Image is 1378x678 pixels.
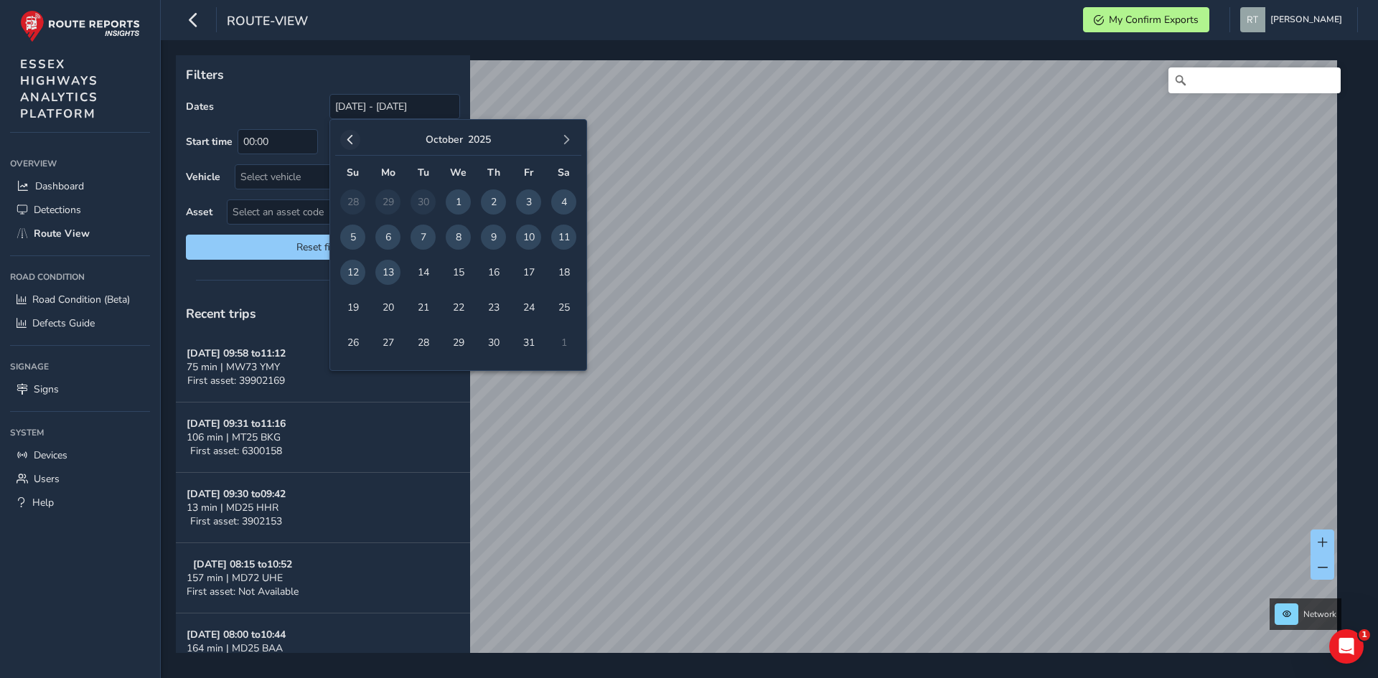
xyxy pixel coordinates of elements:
[32,496,54,509] span: Help
[375,330,400,355] span: 27
[481,225,506,250] span: 9
[20,56,98,122] span: ESSEX HIGHWAYS ANALYTICS PLATFORM
[10,266,150,288] div: Road Condition
[551,225,576,250] span: 11
[32,316,95,330] span: Defects Guide
[551,295,576,320] span: 25
[186,235,460,260] button: Reset filters
[187,571,283,585] span: 157 min | MD72 UHE
[426,133,463,146] button: October
[228,200,436,224] span: Select an asset code
[176,402,470,473] button: [DATE] 09:31 to11:16106 min | MT25 BKGFirst asset: 6300158
[516,330,541,355] span: 31
[411,330,436,355] span: 28
[524,166,533,179] span: Fr
[34,227,90,240] span: Route View
[35,179,84,193] span: Dashboard
[347,166,359,179] span: Su
[10,443,150,467] a: Devices
[186,135,233,149] label: Start time
[1168,67,1341,93] input: Search
[10,198,150,222] a: Detections
[481,189,506,215] span: 2
[516,295,541,320] span: 24
[34,448,67,462] span: Devices
[176,332,470,402] button: [DATE] 09:58 to11:1275 min | MW73 YMYFirst asset: 39902169
[187,347,286,360] strong: [DATE] 09:58 to 11:12
[187,641,283,655] span: 164 min | MD25 BAA
[187,417,286,430] strong: [DATE] 09:31 to 11:16
[176,473,470,543] button: [DATE] 09:30 to09:4213 min | MD25 HHRFirst asset: 3902153
[10,356,150,377] div: Signage
[1240,7,1265,32] img: diamond-layout
[34,382,59,396] span: Signs
[187,430,281,444] span: 106 min | MT25 BKG
[186,170,220,184] label: Vehicle
[10,491,150,514] a: Help
[411,260,436,285] span: 14
[1240,7,1347,32] button: [PERSON_NAME]
[190,444,282,458] span: First asset: 6300158
[181,60,1337,669] canvas: Map
[558,166,570,179] span: Sa
[340,225,365,250] span: 5
[516,189,541,215] span: 3
[481,330,506,355] span: 30
[235,165,436,189] div: Select vehicle
[1329,629,1364,664] iframe: Intercom live chat
[32,293,130,306] span: Road Condition (Beta)
[446,189,471,215] span: 1
[487,166,500,179] span: Th
[10,422,150,443] div: System
[446,295,471,320] span: 22
[10,377,150,401] a: Signs
[340,295,365,320] span: 19
[450,166,467,179] span: We
[375,225,400,250] span: 6
[446,260,471,285] span: 15
[1270,7,1342,32] span: [PERSON_NAME]
[551,189,576,215] span: 4
[340,260,365,285] span: 12
[10,288,150,311] a: Road Condition (Beta)
[411,225,436,250] span: 7
[186,305,256,322] span: Recent trips
[1303,608,1336,620] span: Network
[340,330,365,355] span: 26
[186,205,212,219] label: Asset
[1109,13,1199,27] span: My Confirm Exports
[34,472,60,486] span: Users
[176,543,470,613] button: [DATE] 08:15 to10:52157 min | MD72 UHEFirst asset: Not Available
[187,585,299,598] span: First asset: Not Available
[10,153,150,174] div: Overview
[10,174,150,198] a: Dashboard
[1359,629,1370,641] span: 1
[190,514,282,528] span: First asset: 3902153
[516,225,541,250] span: 10
[10,311,150,335] a: Defects Guide
[381,166,395,179] span: Mo
[10,222,150,245] a: Route View
[481,260,506,285] span: 16
[34,203,81,217] span: Detections
[446,225,471,250] span: 8
[186,100,214,113] label: Dates
[411,295,436,320] span: 21
[446,330,471,355] span: 29
[375,260,400,285] span: 13
[187,628,286,641] strong: [DATE] 08:00 to 10:44
[197,240,449,254] span: Reset filters
[418,166,429,179] span: Tu
[481,295,506,320] span: 23
[187,374,285,387] span: First asset: 39902169
[375,295,400,320] span: 20
[1083,7,1209,32] button: My Confirm Exports
[20,10,140,42] img: rr logo
[227,12,308,32] span: route-view
[193,557,292,571] strong: [DATE] 08:15 to 10:52
[186,65,460,84] p: Filters
[516,260,541,285] span: 17
[468,133,491,146] button: 2025
[187,501,278,514] span: 13 min | MD25 HHR
[187,487,286,501] strong: [DATE] 09:30 to 09:42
